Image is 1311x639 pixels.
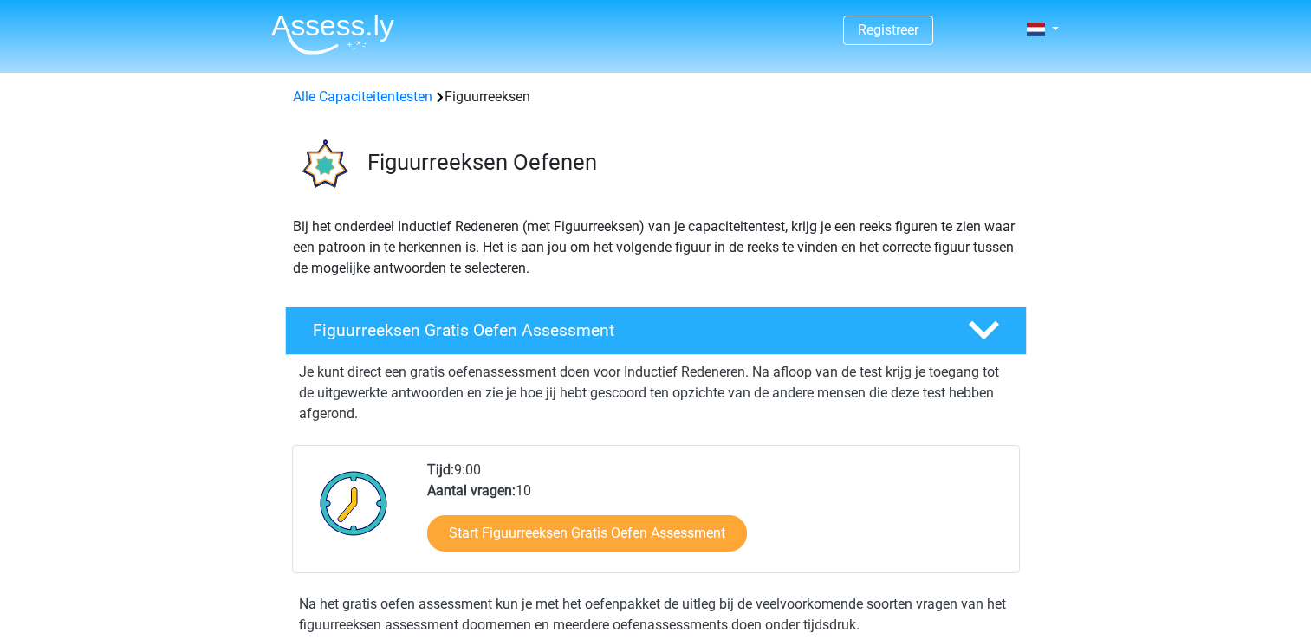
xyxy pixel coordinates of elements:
a: Figuurreeksen Gratis Oefen Assessment [278,307,1034,355]
div: 9:00 10 [414,460,1018,572]
h3: Figuurreeksen Oefenen [367,149,1013,176]
div: Na het gratis oefen assessment kun je met het oefenpakket de uitleg bij de veelvoorkomende soorte... [292,594,1020,636]
h4: Figuurreeksen Gratis Oefen Assessment [313,320,940,340]
p: Bij het onderdeel Inductief Redeneren (met Figuurreeksen) van je capaciteitentest, krijg je een r... [293,216,1019,279]
b: Tijd: [427,461,454,478]
a: Alle Capaciteitentesten [293,88,432,105]
img: Assessly [271,14,394,55]
div: Figuurreeksen [286,87,1026,107]
img: Klok [310,460,398,546]
img: figuurreeksen [286,128,360,202]
a: Registreer [858,22,918,38]
a: Start Figuurreeksen Gratis Oefen Assessment [427,515,747,552]
b: Aantal vragen: [427,482,516,499]
p: Je kunt direct een gratis oefenassessment doen voor Inductief Redeneren. Na afloop van de test kr... [299,362,1013,424]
